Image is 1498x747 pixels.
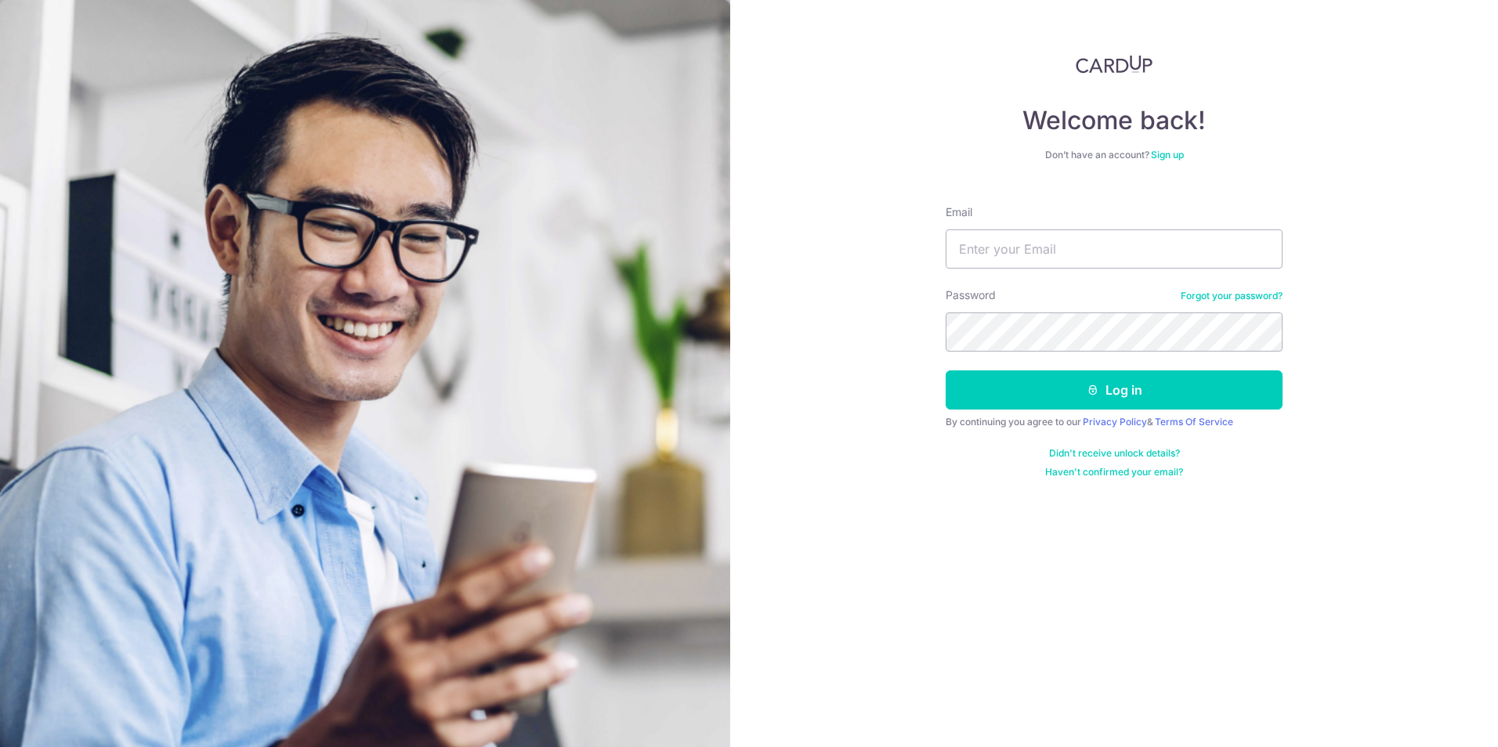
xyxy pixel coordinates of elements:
[946,204,972,220] label: Email
[1151,149,1184,161] a: Sign up
[1045,466,1183,478] a: Haven't confirmed your email?
[946,370,1283,410] button: Log in
[946,287,996,303] label: Password
[1049,447,1180,460] a: Didn't receive unlock details?
[946,416,1283,428] div: By continuing you agree to our &
[1155,416,1233,428] a: Terms Of Service
[946,149,1283,161] div: Don’t have an account?
[1083,416,1147,428] a: Privacy Policy
[1076,55,1152,74] img: CardUp Logo
[946,229,1283,269] input: Enter your Email
[1181,290,1283,302] a: Forgot your password?
[946,105,1283,136] h4: Welcome back!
